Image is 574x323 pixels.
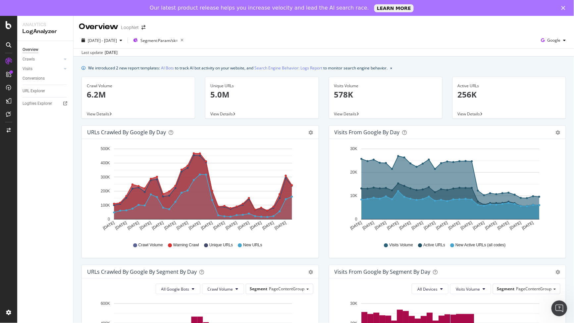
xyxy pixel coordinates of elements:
[156,284,200,294] button: All Google Bots
[398,221,412,231] text: [DATE]
[334,111,357,117] span: View Details
[349,221,363,231] text: [DATE]
[81,64,566,71] div: info banner
[250,286,268,292] span: Segment
[101,203,110,208] text: 100K
[210,111,233,117] span: View Details
[209,242,233,248] span: Unique URLs
[23,65,62,72] a: Visits
[161,286,189,292] span: All Google Bots
[79,35,125,46] button: [DATE] - [DATE]
[23,21,68,28] div: Analytics
[164,221,177,231] text: [DATE]
[417,286,438,292] span: All Devices
[81,50,118,56] div: Last update
[87,144,310,236] svg: A chart.
[102,221,115,231] text: [DATE]
[350,302,357,306] text: 30K
[176,221,189,231] text: [DATE]
[334,83,437,89] div: Visits Volume
[458,111,480,117] span: View Details
[101,175,110,180] text: 300K
[210,83,313,89] div: Unique URLs
[200,221,214,231] text: [DATE]
[87,268,197,275] div: URLs Crawled by Google By Segment By Day
[390,242,413,248] span: Visits Volume
[121,24,139,31] div: LoopNet
[23,88,69,95] a: URL Explorer
[335,144,557,236] svg: A chart.
[150,5,369,11] div: Our latest product release helps you increase velocity and lead the AI search race.
[556,270,560,274] div: gear
[79,21,118,32] div: Overview
[450,284,491,294] button: Visits Volume
[269,286,305,292] span: PageContentGroup
[237,221,250,231] text: [DATE]
[101,189,110,194] text: 200K
[23,28,68,35] div: LogAnalyzer
[87,111,109,117] span: View Details
[389,63,394,73] button: close banner
[539,35,569,46] button: Google
[23,46,38,53] div: Overview
[350,147,357,151] text: 30K
[556,130,560,135] div: gear
[140,38,178,43] span: Segment: Param/sk=
[210,89,313,100] p: 5.0M
[141,25,145,30] div: arrow-right-arrow-left
[127,221,140,231] text: [DATE]
[455,242,505,248] span: New Active URLs (all codes)
[173,242,199,248] span: Warning Crawl
[374,221,387,231] text: [DATE]
[23,75,69,82] a: Conversions
[23,100,69,107] a: Logfiles Explorer
[551,301,567,316] iframe: Intercom live chat
[362,221,375,231] text: [DATE]
[516,286,552,292] span: PageContentGroup
[309,130,313,135] div: gear
[350,170,357,175] text: 20K
[335,268,431,275] div: Visits from Google By Segment By Day
[374,4,414,12] a: LEARN MORE
[243,242,262,248] span: New URLs
[509,221,522,231] text: [DATE]
[460,221,473,231] text: [DATE]
[521,221,534,231] text: [DATE]
[23,46,69,53] a: Overview
[88,38,117,43] span: [DATE] - [DATE]
[334,89,437,100] p: 578K
[208,286,233,292] span: Crawl Volume
[114,221,128,231] text: [DATE]
[87,83,190,89] div: Crawl Volume
[274,221,287,231] text: [DATE]
[88,64,388,71] div: We introduced 2 new report templates: to track AI bot activity on your website, and to monitor se...
[138,242,163,248] span: Crawl Volume
[130,35,186,46] button: Segment:Param/sk=
[101,147,110,151] text: 500K
[87,89,190,100] p: 6.2M
[151,221,165,231] text: [DATE]
[23,56,62,63] a: Crawls
[458,89,561,100] p: 256K
[254,64,322,71] a: Search Engine Behavior: Logs Report
[386,221,399,231] text: [DATE]
[23,56,35,63] div: Crawls
[335,129,400,136] div: Visits from Google by day
[423,242,445,248] span: Active URLs
[105,50,118,56] div: [DATE]
[262,221,275,231] text: [DATE]
[202,284,244,294] button: Crawl Volume
[456,286,480,292] span: Visits Volume
[188,221,201,231] text: [DATE]
[139,221,152,231] text: [DATE]
[101,161,110,166] text: 400K
[87,129,166,136] div: URLs Crawled by Google by day
[496,221,510,231] text: [DATE]
[497,286,515,292] span: Segment
[23,100,52,107] div: Logfiles Explorer
[447,221,461,231] text: [DATE]
[23,75,45,82] div: Conversions
[101,302,110,306] text: 600K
